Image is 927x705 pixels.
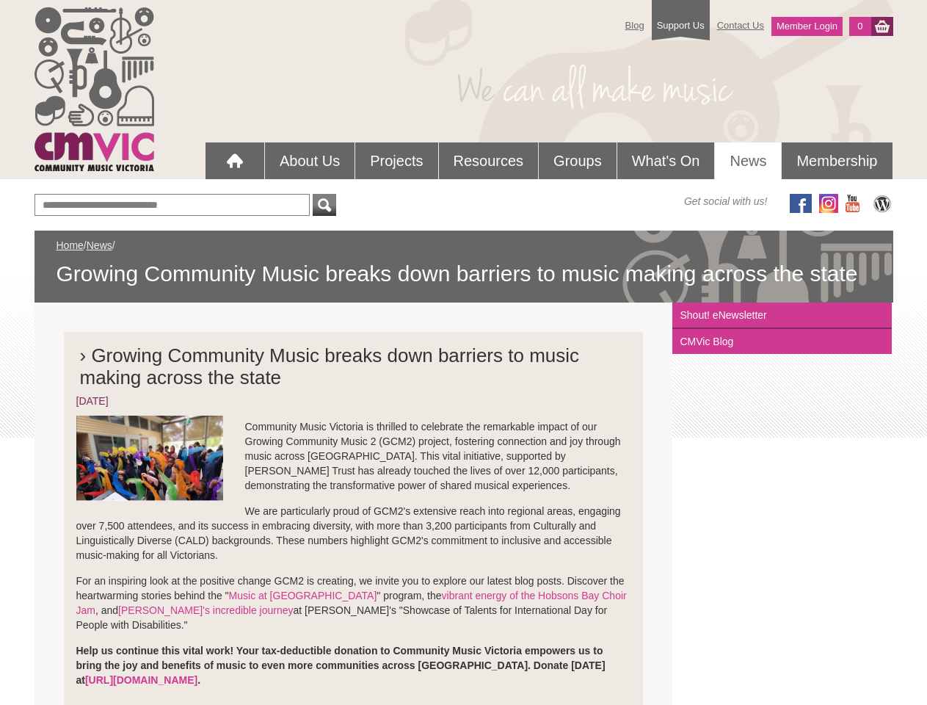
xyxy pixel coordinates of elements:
[819,194,838,213] img: icon-instagram.png
[76,574,631,632] p: For an inspiring look at the positive change GCM2 is creating, we invite you to explore our lates...
[355,142,437,179] a: Projects
[76,590,627,616] a: vibrant energy of the Hobsons Bay Choir Jam
[76,416,223,501] img: Screenshot_2025-06-03_at_4.38.34%E2%80%AFPM.png
[229,590,377,601] a: Music at [GEOGRAPHIC_DATA]
[85,674,197,686] a: [URL][DOMAIN_NAME]
[76,394,631,408] div: [DATE]
[710,12,771,38] a: Contact Us
[76,419,631,493] p: Community Music Victoria is thrilled to celebrate the remarkable impact of our Growing Community ...
[771,17,843,36] a: Member Login
[539,142,617,179] a: Groups
[715,142,781,179] a: News
[849,17,870,36] a: 0
[618,12,652,38] a: Blog
[617,142,715,179] a: What's On
[871,194,893,213] img: CMVic Blog
[118,604,293,616] a: [PERSON_NAME]'s incredible journey
[76,645,606,686] strong: Help us continue this vital work! Your tax-deductible donation to Community Music Victoria empowe...
[57,260,871,288] span: Growing Community Music breaks down barriers to music making across the state
[57,238,871,288] div: / /
[265,142,355,179] a: About Us
[87,239,112,251] a: News
[672,329,892,354] a: CMVic Blog
[34,7,154,171] img: cmvic_logo.png
[57,239,84,251] a: Home
[76,504,631,563] p: We are particularly proud of GCM2's extensive reach into regional areas, engaging over 7,500 atte...
[684,194,768,209] span: Get social with us!
[439,142,539,179] a: Resources
[782,142,892,179] a: Membership
[76,344,631,394] h2: › Growing Community Music breaks down barriers to music making across the state
[672,303,892,329] a: Shout! eNewsletter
